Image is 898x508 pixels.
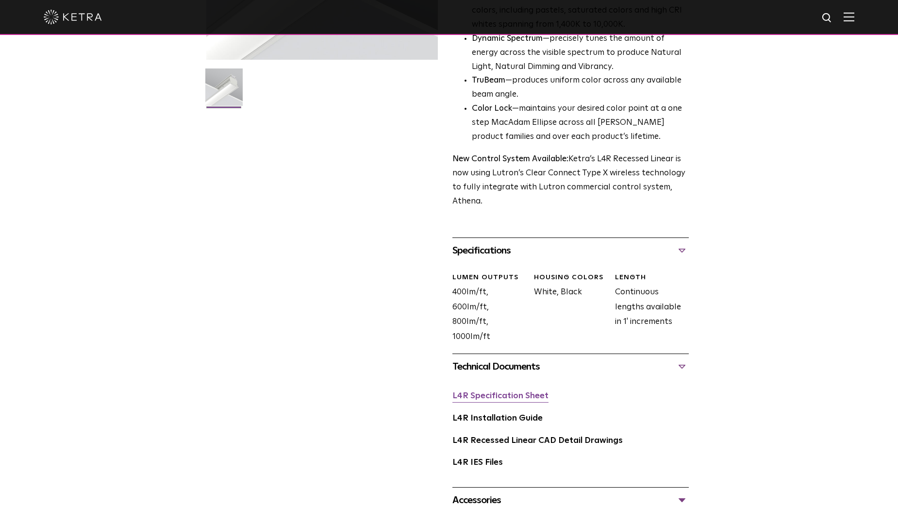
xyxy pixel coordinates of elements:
div: Specifications [452,243,689,258]
div: 400lm/ft, 600lm/ft, 800lm/ft, 1000lm/ft [445,273,526,344]
img: L4R-2021-Web-Square [205,68,243,113]
strong: New Control System Available: [452,155,568,163]
div: Technical Documents [452,359,689,374]
strong: TruBeam [472,76,505,85]
a: L4R Recessed Linear CAD Detail Drawings [452,437,623,445]
div: LUMEN OUTPUTS [452,273,526,283]
div: HOUSING COLORS [534,273,608,283]
div: LENGTH [615,273,689,283]
a: L4R Specification Sheet [452,392,549,400]
strong: Color Lock [472,104,512,113]
img: Hamburger%20Nav.svg [844,12,854,21]
li: —precisely tunes the amount of energy across the visible spectrum to produce Natural Light, Natur... [472,32,689,74]
img: search icon [821,12,833,24]
li: —maintains your desired color point at a one step MacAdam Ellipse across all [PERSON_NAME] produc... [472,102,689,144]
p: Ketra’s L4R Recessed Linear is now using Lutron’s Clear Connect Type X wireless technology to ful... [452,152,689,209]
a: L4R IES Files [452,458,503,467]
div: White, Black [527,273,608,344]
strong: Dynamic Spectrum [472,34,543,43]
a: L4R Installation Guide [452,414,543,423]
li: —produces uniform color across any available beam angle. [472,74,689,102]
div: Continuous lengths available in 1' increments [608,273,689,344]
div: Accessories [452,492,689,508]
img: ketra-logo-2019-white [44,10,102,24]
